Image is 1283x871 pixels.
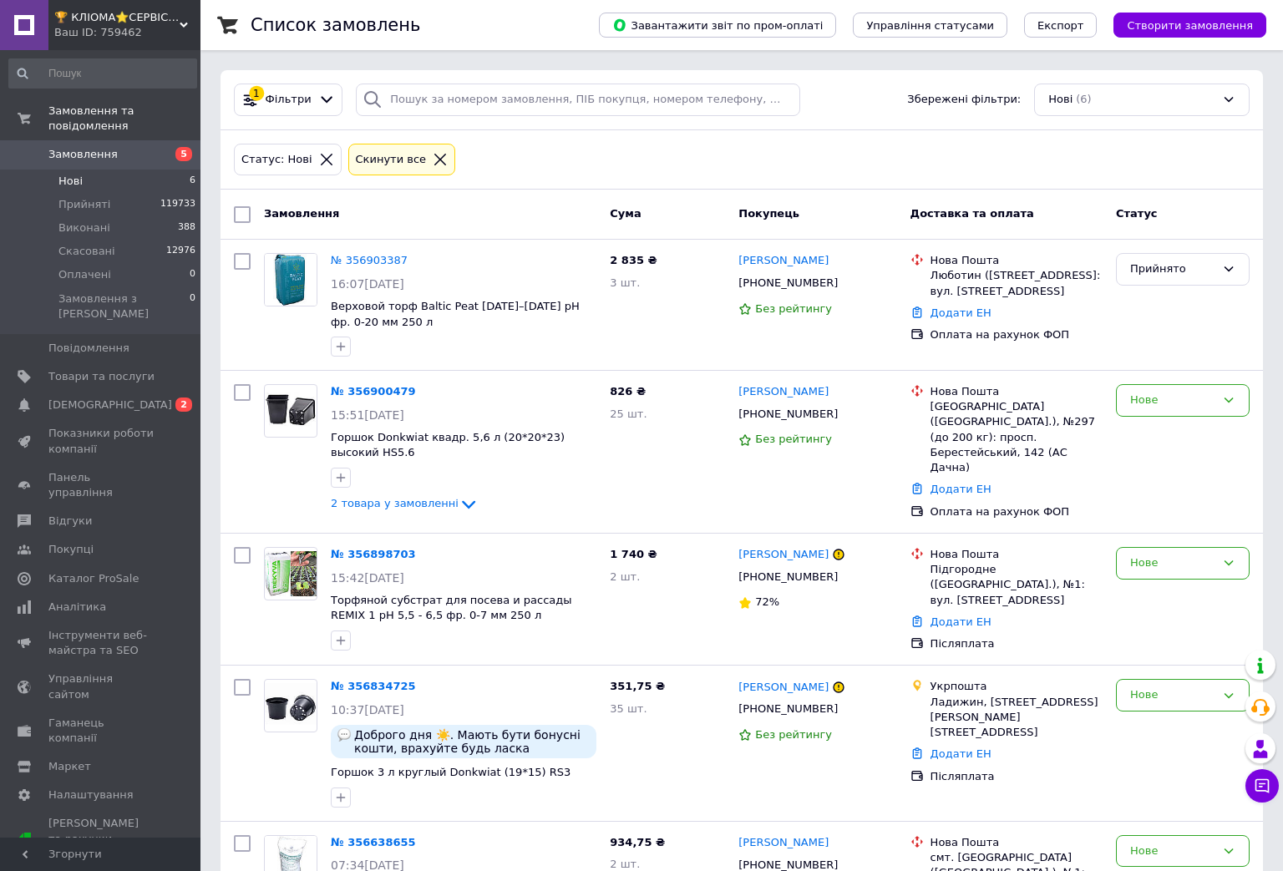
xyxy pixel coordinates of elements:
[931,562,1103,608] div: Підгородне ([GEOGRAPHIC_DATA].), №1: вул. [STREET_ADDRESS]
[755,433,832,445] span: Без рейтингу
[58,291,190,322] span: Замовлення з [PERSON_NAME]
[738,680,829,696] a: [PERSON_NAME]
[48,671,155,701] span: Управління сайтом
[738,408,838,420] span: [PHONE_NUMBER]
[931,547,1103,562] div: Нова Пошта
[738,835,829,851] a: [PERSON_NAME]
[337,728,351,742] img: :speech_balloon:
[1024,13,1098,38] button: Експорт
[54,10,180,25] span: 🏆 КЛІОМА⭐СЕРВІС™ - Розплідник ягідних рослин
[931,695,1103,741] div: Ладижин, [STREET_ADDRESS] [PERSON_NAME][STREET_ADDRESS]
[1113,13,1266,38] button: Створити замовлення
[238,151,316,169] div: Статус: Нові
[738,570,838,583] span: [PHONE_NUMBER]
[931,636,1103,651] div: Післяплата
[264,253,317,306] a: Фото товару
[264,547,317,600] a: Фото товару
[331,277,404,291] span: 16:07[DATE]
[48,470,155,500] span: Панель управління
[175,147,192,161] span: 5
[265,388,317,433] img: Фото товару
[58,244,115,259] span: Скасовані
[738,276,838,289] span: [PHONE_NUMBER]
[610,408,647,420] span: 25 шт.
[331,680,416,692] a: № 356834725
[175,398,192,412] span: 2
[265,254,317,306] img: Фото товару
[48,369,155,384] span: Товари та послуги
[8,58,197,89] input: Пошук
[331,385,416,398] a: № 356900479
[1130,392,1215,409] div: Нове
[1130,843,1215,860] div: Нове
[331,254,408,266] a: № 356903387
[48,398,172,413] span: [DEMOGRAPHIC_DATA]
[931,747,991,760] a: Додати ЕН
[190,267,195,282] span: 0
[610,570,640,583] span: 2 шт.
[264,384,317,438] a: Фото товару
[931,399,1103,475] div: [GEOGRAPHIC_DATA] ([GEOGRAPHIC_DATA].), №297 (до 200 кг): просп. Берестейський, 142 (АС Дачна)
[931,504,1103,519] div: Оплата на рахунок ФОП
[738,858,838,871] span: [PHONE_NUMBER]
[352,151,430,169] div: Cкинути все
[58,267,111,282] span: Оплачені
[331,498,459,510] span: 2 товара у замовленні
[1097,18,1266,31] a: Створити замовлення
[599,13,836,38] button: Завантажити звіт по пром-оплаті
[931,615,991,628] a: Додати ЕН
[931,268,1103,298] div: Люботин ([STREET_ADDRESS]: вул. [STREET_ADDRESS]
[266,92,312,108] span: Фільтри
[331,766,571,778] a: Горшок 3 л круглый Donkwiat (19*15) RS3
[331,594,572,622] a: Торфяной субстрат для посева и рассады REMIX 1 pH 5,5 - 6,5 фр. 0-7 мм 250 л
[610,548,657,560] span: 1 740 ₴
[264,679,317,732] a: Фото товару
[910,207,1034,220] span: Доставка та оплата
[1130,686,1215,704] div: Нове
[738,253,829,269] a: [PERSON_NAME]
[738,547,829,563] a: [PERSON_NAME]
[190,174,195,189] span: 6
[48,426,155,456] span: Показники роботи компанії
[866,19,994,32] span: Управління статусами
[738,384,829,400] a: [PERSON_NAME]
[331,300,580,328] a: Верховой торф Baltic Peat [DATE]–[DATE] pH фр. 0-20 мм 250 л
[265,683,317,729] img: Фото товару
[931,769,1103,784] div: Післяплата
[755,728,832,741] span: Без рейтингу
[265,551,317,595] img: Фото товару
[1076,93,1091,105] span: (6)
[48,759,91,774] span: Маркет
[249,86,264,101] div: 1
[1116,207,1158,220] span: Статус
[48,787,134,803] span: Налаштування
[58,174,83,189] span: Нові
[178,220,195,235] span: 388
[160,197,195,212] span: 119733
[331,431,565,459] span: Горшок Donkwiat квадр. 5,6 л (20*20*23) высокий HS5.6
[853,13,1007,38] button: Управління статусами
[755,302,832,315] span: Без рейтингу
[48,600,106,615] span: Аналітика
[755,595,779,608] span: 72%
[1127,19,1253,32] span: Створити замовлення
[48,104,200,134] span: Замовлення та повідомлення
[356,84,800,116] input: Пошук за номером замовлення, ПІБ покупця, номером телефону, Email, номером накладної
[48,542,94,557] span: Покупці
[1048,92,1073,108] span: Нові
[251,15,420,35] h1: Список замовлень
[48,571,139,586] span: Каталог ProSale
[48,816,155,862] span: [PERSON_NAME] та рахунки
[1037,19,1084,32] span: Експорт
[331,571,404,585] span: 15:42[DATE]
[58,220,110,235] span: Виконані
[331,497,479,509] a: 2 товара у замовленні
[58,197,110,212] span: Прийняті
[264,207,339,220] span: Замовлення
[738,207,799,220] span: Покупець
[354,728,590,755] span: Доброго дня ☀️. Мають бути бонусні кошти, врахуйте будь ласка
[48,147,118,162] span: Замовлення
[48,514,92,529] span: Відгуки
